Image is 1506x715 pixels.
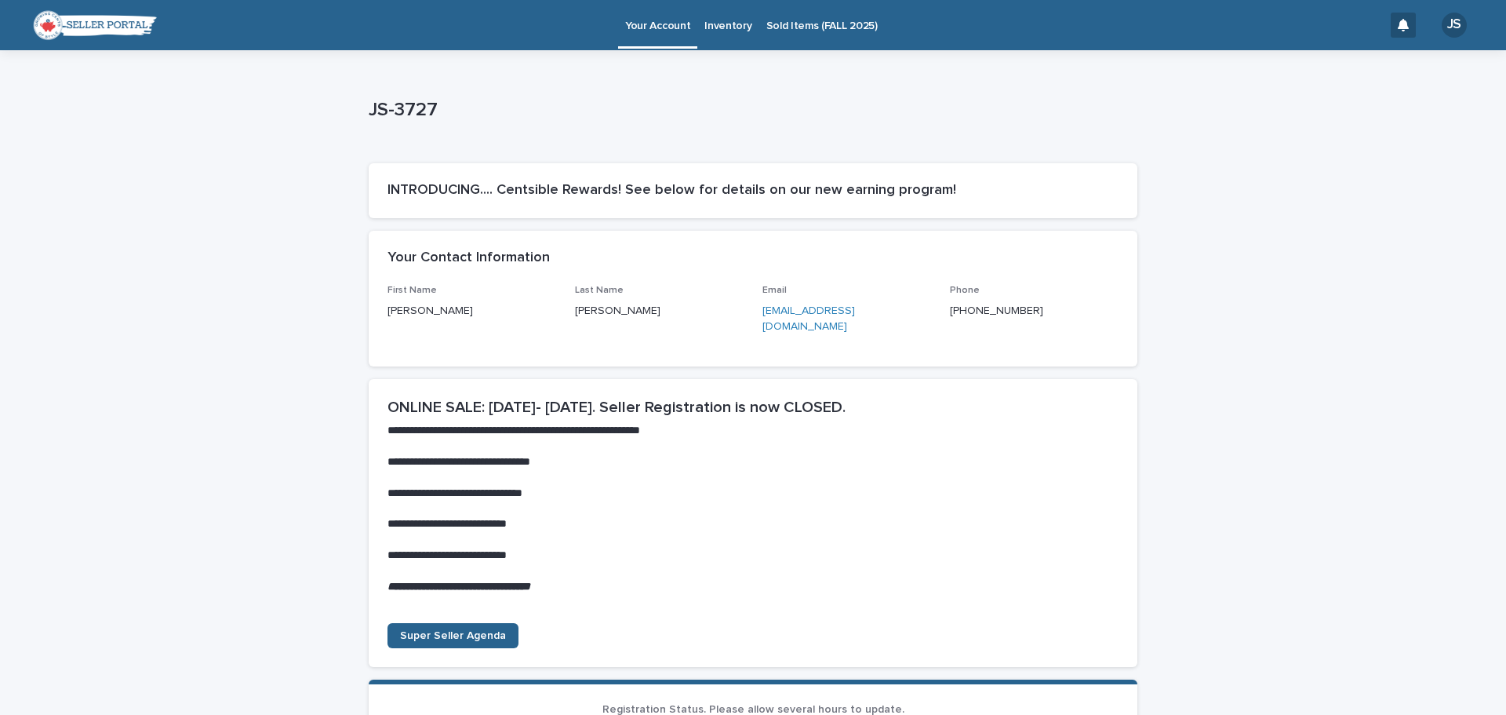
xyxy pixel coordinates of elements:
h2: INTRODUCING.... Centsible Rewards! See below for details on our new earning program! [387,182,1119,199]
span: Registration Status. Please allow several hours to update. [602,704,904,715]
p: JS-3727 [369,99,1131,122]
p: [PERSON_NAME] [387,303,556,319]
a: [EMAIL_ADDRESS][DOMAIN_NAME] [762,305,855,333]
span: Phone [950,286,980,295]
span: Super Seller Agenda [400,630,506,641]
span: Email [762,286,787,295]
h2: Your Contact Information [387,250,550,267]
a: Super Seller Agenda [387,623,518,648]
div: JS [1442,13,1467,38]
h2: ONLINE SALE: [DATE]- [DATE]. Seller Registration is now CLOSED. [387,398,1119,417]
p: [PERSON_NAME] [575,303,744,319]
span: Last Name [575,286,624,295]
span: First Name [387,286,437,295]
img: Wxgr8e0QTxOLugcwBcqd [31,9,157,41]
a: [PHONE_NUMBER] [950,305,1043,316]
